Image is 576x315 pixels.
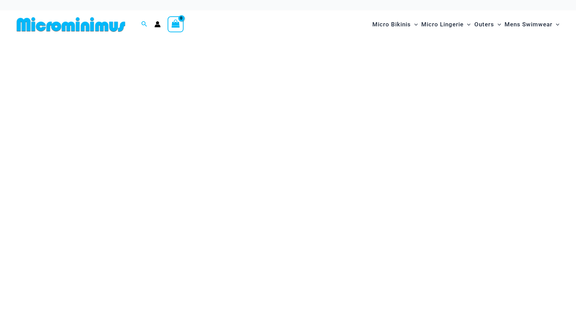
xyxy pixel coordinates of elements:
nav: Site Navigation [370,13,562,36]
a: View Shopping Cart, empty [168,16,184,32]
span: Micro Bikinis [372,16,411,33]
a: Micro BikinisMenu ToggleMenu Toggle [371,14,420,35]
span: Menu Toggle [494,16,501,33]
span: Outers [474,16,494,33]
a: Micro LingerieMenu ToggleMenu Toggle [420,14,472,35]
a: Mens SwimwearMenu ToggleMenu Toggle [503,14,561,35]
a: OutersMenu ToggleMenu Toggle [473,14,503,35]
a: Search icon link [141,20,147,29]
span: Mens Swimwear [505,16,552,33]
span: Menu Toggle [552,16,559,33]
img: MM SHOP LOGO FLAT [14,17,128,32]
span: Micro Lingerie [421,16,464,33]
span: Menu Toggle [464,16,471,33]
a: Account icon link [154,21,161,27]
span: Menu Toggle [411,16,418,33]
